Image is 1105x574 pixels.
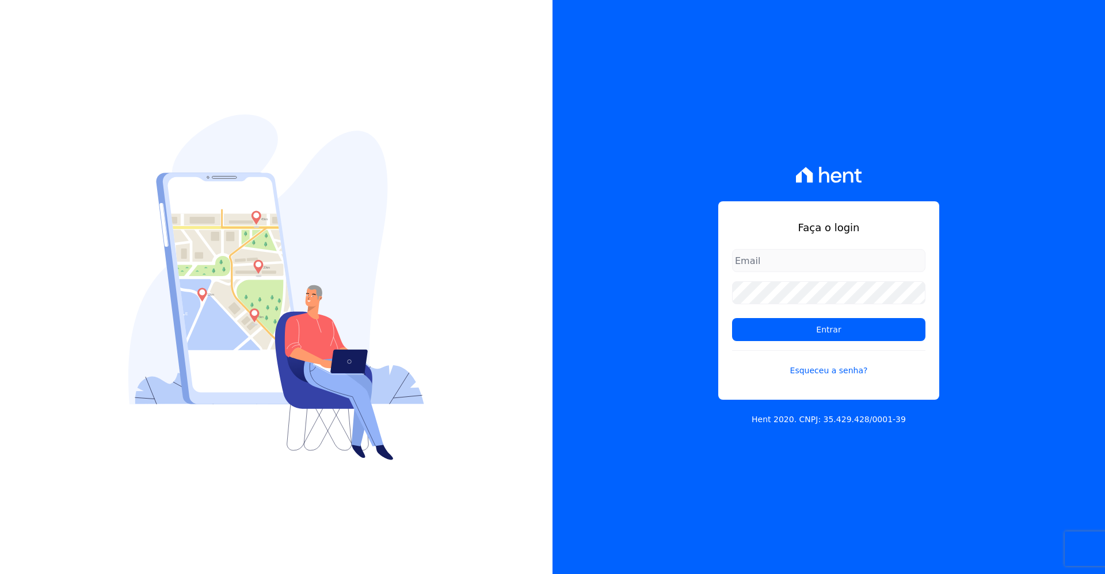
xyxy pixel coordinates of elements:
h1: Faça o login [732,220,925,235]
a: Esqueceu a senha? [732,350,925,377]
img: Login [128,114,424,460]
p: Hent 2020. CNPJ: 35.429.428/0001-39 [752,414,906,426]
input: Entrar [732,318,925,341]
input: Email [732,249,925,272]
